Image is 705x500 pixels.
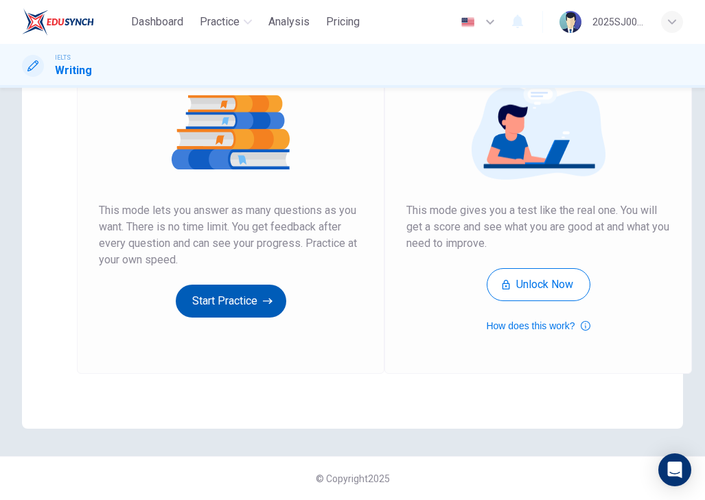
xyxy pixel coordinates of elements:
img: Profile picture [559,11,581,33]
button: Pricing [321,10,365,34]
div: 2025SJ00059 MEERTHIKHA A/P [PERSON_NAME] [592,14,645,30]
span: Pricing [326,14,360,30]
img: EduSynch logo [22,8,94,36]
span: Analysis [268,14,310,30]
button: Start Practice [176,285,286,318]
button: Unlock Now [487,268,590,301]
span: Practice [200,14,240,30]
span: This mode gives you a test like the real one. You will get a score and see what you are good at a... [406,202,670,252]
span: © Copyright 2025 [316,473,390,484]
div: Open Intercom Messenger [658,453,691,486]
span: Dashboard [131,14,183,30]
button: Practice [194,10,257,34]
img: en [459,17,476,27]
button: How does this work? [486,318,590,334]
h1: Writing [55,62,92,79]
span: This mode lets you answer as many questions as you want. There is no time limit. You get feedback... [99,202,362,268]
a: EduSynch logo [22,8,126,36]
button: Analysis [263,10,315,34]
span: IELTS [55,53,71,62]
button: Dashboard [126,10,189,34]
